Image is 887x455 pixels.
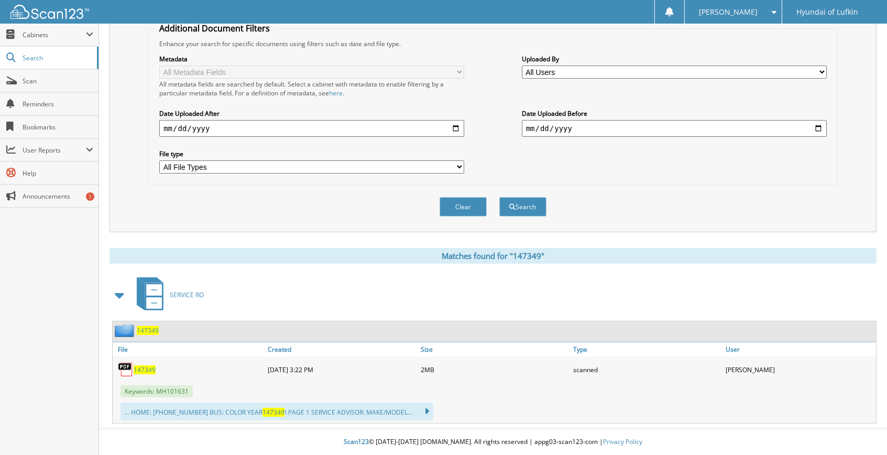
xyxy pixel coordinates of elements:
[159,109,464,118] label: Date Uploaded After
[137,326,159,335] a: 147349
[796,9,858,15] span: Hyundai of Lufkin
[121,403,433,420] div: ... HOME: [PHONE_NUMBER] BUS: COLOR YEAR \ PAGE 1 SERVICE ADVISOR: MAKE/MODEL...
[170,290,204,299] span: SERVICE RO
[159,55,464,63] label: Metadata
[571,342,723,356] a: Type
[23,77,93,85] span: Scan
[121,385,193,397] span: Keywords: MH101631
[418,342,571,356] a: Size
[86,192,94,201] div: 1
[23,53,92,62] span: Search
[329,89,343,97] a: here
[522,120,827,137] input: end
[522,109,827,118] label: Date Uploaded Before
[699,9,758,15] span: [PERSON_NAME]
[115,324,137,337] img: folder2.png
[265,359,418,380] div: [DATE] 3:22 PM
[344,437,369,446] span: Scan123
[134,365,156,374] a: 147349
[154,23,275,34] legend: Additional Document Filters
[724,359,876,380] div: [PERSON_NAME]
[99,429,887,455] div: © [DATE]-[DATE] [DOMAIN_NAME]. All rights reserved | appg03-scan123-com |
[154,39,832,48] div: Enhance your search for specific documents using filters such as date and file type.
[130,274,204,316] a: SERVICE RO
[23,146,86,155] span: User Reports
[440,197,487,216] button: Clear
[159,120,464,137] input: start
[23,100,93,109] span: Reminders
[571,359,723,380] div: scanned
[418,359,571,380] div: 2MB
[724,342,876,356] a: User
[118,362,134,377] img: PDF.png
[603,437,642,446] a: Privacy Policy
[23,123,93,132] span: Bookmarks
[262,408,284,417] span: 147349
[109,248,877,264] div: Matches found for "147349"
[159,80,464,97] div: All metadata fields are searched by default. Select a cabinet with metadata to enable filtering b...
[522,55,827,63] label: Uploaded By
[23,192,93,201] span: Announcements
[113,342,265,356] a: File
[265,342,418,356] a: Created
[23,30,86,39] span: Cabinets
[499,197,546,216] button: Search
[23,169,93,178] span: Help
[159,149,464,158] label: File type
[10,5,89,19] img: scan123-logo-white.svg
